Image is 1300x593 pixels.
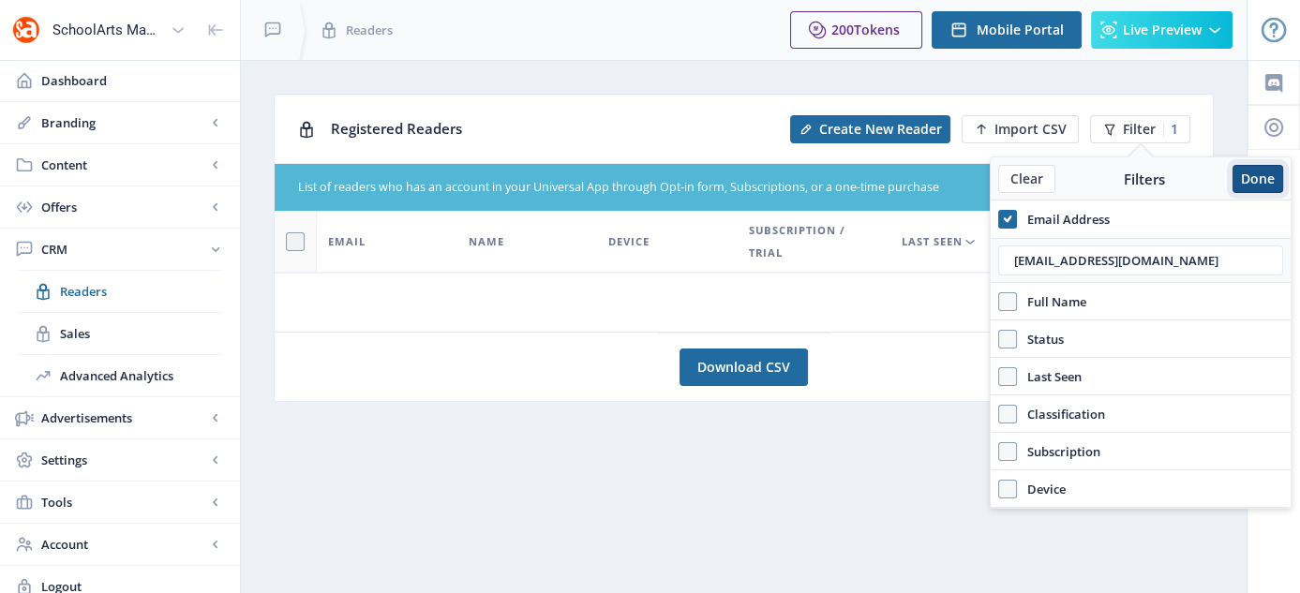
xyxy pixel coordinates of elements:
span: Mobile Portal [977,22,1064,37]
span: Readers [346,21,393,39]
a: New page [779,115,950,143]
button: Live Preview [1091,11,1233,49]
span: Branding [41,113,206,132]
span: Subscription / Trial [749,219,878,264]
span: Name [469,230,504,253]
span: Registered Readers [331,119,462,138]
span: Classification [1017,403,1105,425]
span: Subscription [1017,440,1100,463]
a: Sales [19,313,221,354]
a: Advanced Analytics [19,355,221,396]
span: Full Name [1017,290,1086,313]
span: Content [41,156,206,174]
span: Account [41,535,206,554]
span: Filter [1123,122,1156,137]
span: Offers [41,198,206,216]
span: Tools [41,493,206,511]
span: Dashboard [41,71,225,90]
a: New page [950,115,1079,143]
button: Clear [998,165,1055,193]
span: Last Seen [1017,365,1082,388]
div: SchoolArts Magazine [52,9,163,51]
a: Download CSV [680,348,808,386]
button: 200Tokens [790,11,922,49]
span: Live Preview [1123,22,1202,37]
div: 1 [1163,122,1178,137]
app-collection-view: Registered Readers [274,94,1214,333]
button: Filter1 [1090,115,1190,143]
span: Settings [41,451,206,469]
span: CRM [41,240,206,259]
span: Advanced Analytics [60,366,221,385]
span: Status [1017,328,1064,350]
button: Import CSV [962,115,1079,143]
span: Device [1017,478,1066,500]
span: Last Seen [902,230,963,253]
span: Import CSV [994,122,1067,137]
span: Create New Reader [819,122,942,137]
button: Mobile Portal [932,11,1082,49]
span: Sales [60,324,221,343]
span: Email [328,230,366,253]
button: Done [1233,165,1283,193]
img: properties.app_icon.png [11,15,41,45]
button: Create New Reader [790,115,950,143]
div: Filters [1055,170,1233,188]
span: Tokens [854,21,900,38]
a: Readers [19,271,221,312]
span: Advertisements [41,408,206,427]
div: List of readers who has an account in your Universal App through Opt-in form, Subscriptions, or a... [298,179,1078,197]
span: Email Address [1017,208,1110,230]
span: Device [608,230,650,253]
span: Readers [60,282,221,301]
